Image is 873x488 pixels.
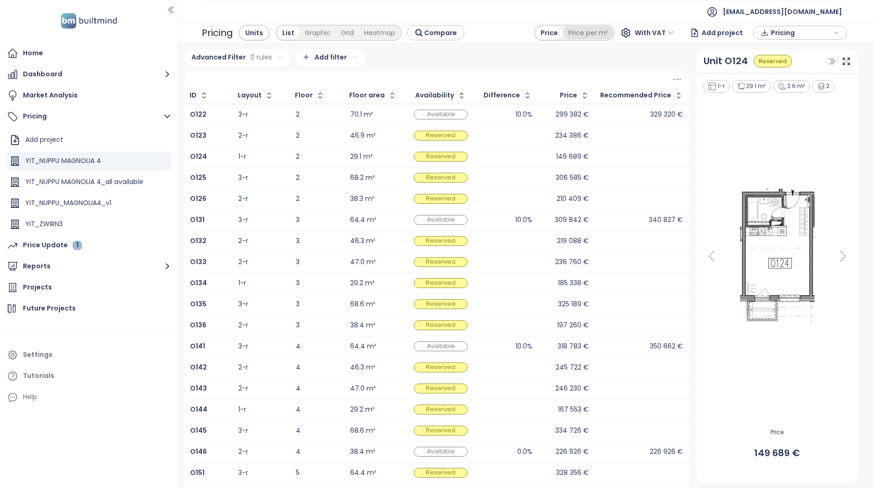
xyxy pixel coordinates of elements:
b: O143 [190,384,207,393]
div: 226 926 € [650,449,683,455]
div: Available [414,215,468,225]
b: O135 [190,299,206,309]
div: 10.0% [515,217,532,223]
div: 2-r [238,385,248,392]
div: 46.9 m² [350,133,376,139]
a: O136 [190,322,206,328]
div: Floor [295,92,313,98]
span: Add project [702,24,743,41]
a: O126 [190,196,206,202]
div: Settings [23,349,52,361]
div: YIT_NUPPU MAGNOLIA 4_all available [7,173,171,192]
img: Floor plan [730,186,825,326]
div: 306 585 € [556,175,589,181]
div: 2-r [238,238,248,244]
div: Add filter [295,49,366,67]
div: ID [190,92,197,98]
div: 1-r [238,280,246,286]
b: O142 [190,362,207,372]
div: Reserved [414,384,468,393]
div: 340 827 € [649,217,683,223]
div: Available [414,110,468,119]
a: O124 [190,154,207,160]
div: 309 842 € [555,217,589,223]
div: Graphic [300,26,336,39]
div: Units [240,26,268,39]
div: 3-r [238,111,248,118]
b: O123 [190,131,206,140]
div: 2 [296,133,338,139]
a: Market Analysis [5,86,173,105]
div: 47.0 m² [350,259,376,265]
div: 167 553 € [558,407,589,413]
div: 29.1 m² [350,154,373,160]
div: 329 320 € [650,111,683,118]
span: 149 689 € [702,446,852,460]
a: Projects [5,278,173,297]
div: YIT_ZWIRN3 [25,218,63,230]
div: 3 [296,238,338,244]
div: Reserved [414,236,468,246]
div: 2-r [238,364,248,370]
div: Reserved [414,257,468,267]
div: YIT_NUPPU MAGNOLIA 4 [25,155,101,167]
div: YIT_NUPPU MAGNOLIA 4 [7,152,171,170]
div: Difference [484,92,520,98]
b: O125 [190,173,206,182]
div: Availability [415,92,454,98]
div: Floor area [349,92,385,98]
div: Reserved [414,468,468,478]
div: 3 [296,322,338,328]
div: Reserved [414,194,468,204]
a: Price Update 1 [5,236,173,255]
div: YIT_NUPPU_MAGNOLIA4_v1 [7,194,171,213]
div: 1-r [238,154,246,160]
div: 2 [812,80,835,93]
div: Add project [7,131,171,149]
div: 185 338 € [558,280,589,286]
b: O131 [190,215,205,224]
div: 0.0% [517,449,532,455]
div: Home [23,47,43,59]
div: Help [5,388,173,407]
div: 350 662 € [650,343,683,349]
div: 2-r [238,259,248,265]
div: 4 [296,343,338,349]
button: Pricing [5,107,173,126]
div: 318 783 € [558,343,589,349]
div: 10.0% [515,111,532,118]
a: O131 [190,217,205,223]
div: Advanced Filter [184,49,291,67]
div: Available [414,447,468,457]
b: O134 [190,278,207,288]
span: Pricing [771,26,831,40]
div: 46.3 m² [350,238,375,244]
b: O122 [190,110,206,119]
a: O146 [190,449,207,455]
div: 3-r [238,217,248,223]
img: logo [58,11,120,30]
button: Reports [5,257,173,276]
div: 245 722 € [556,364,589,370]
a: O135 [190,301,206,307]
div: 236 760 € [555,259,589,265]
div: 334 726 € [555,428,589,434]
button: Dashboard [5,65,173,84]
div: 299 382 € [556,111,589,118]
a: Settings [5,346,173,364]
span: Compare [424,28,457,38]
div: Reserved [414,405,468,414]
div: Reserved [414,173,468,183]
div: Price [536,26,563,39]
b: O151 [190,468,205,477]
div: 3-r [238,175,248,181]
div: YIT_ZWIRN3 [7,215,171,234]
div: Available [414,341,468,351]
div: 3 [296,217,338,223]
div: Layout [238,92,262,98]
div: button [758,26,842,40]
a: O143 [190,385,207,392]
div: Reserved [754,55,792,67]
